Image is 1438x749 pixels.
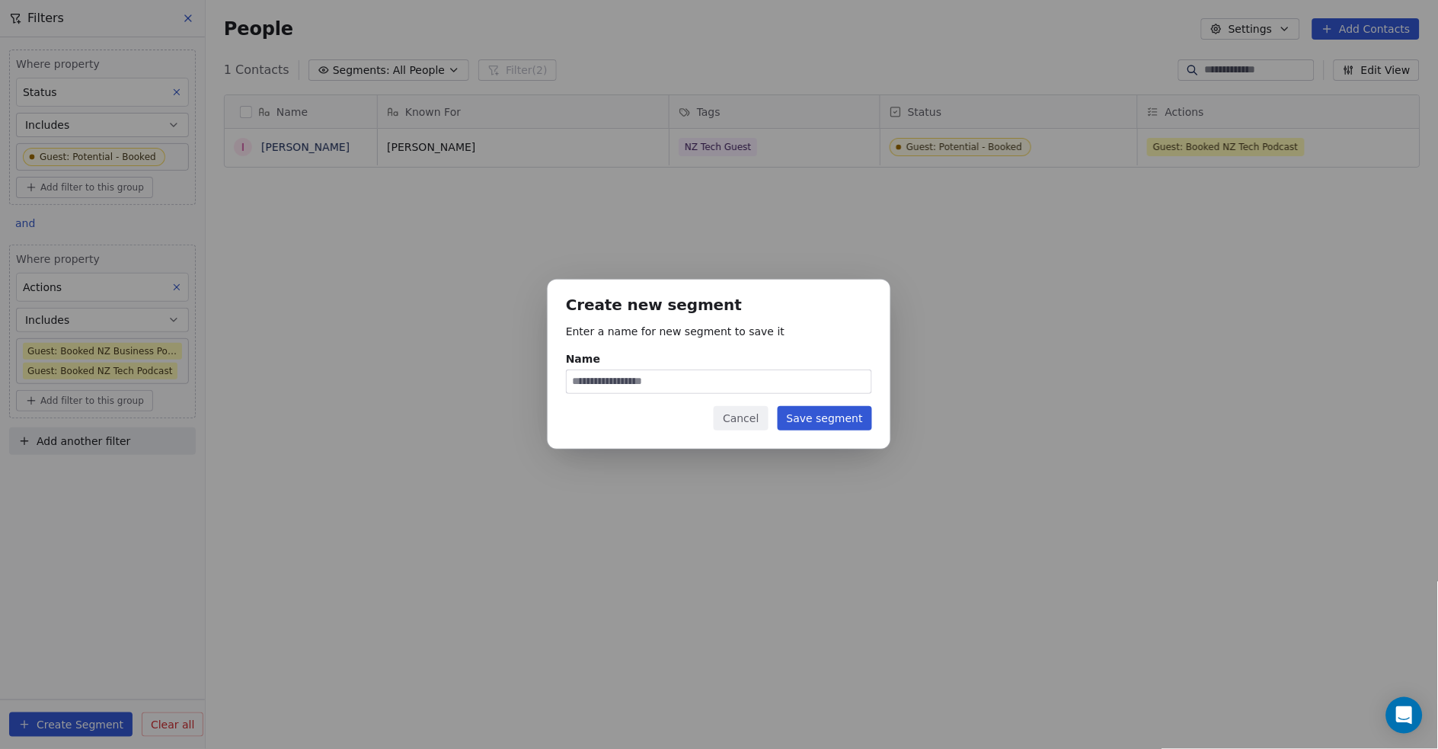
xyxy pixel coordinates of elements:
[566,324,872,339] p: Enter a name for new segment to save it
[778,406,872,431] button: Save segment
[567,370,871,393] input: Name
[714,406,768,431] button: Cancel
[566,351,872,366] div: Name
[566,298,872,314] h1: Create new segment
